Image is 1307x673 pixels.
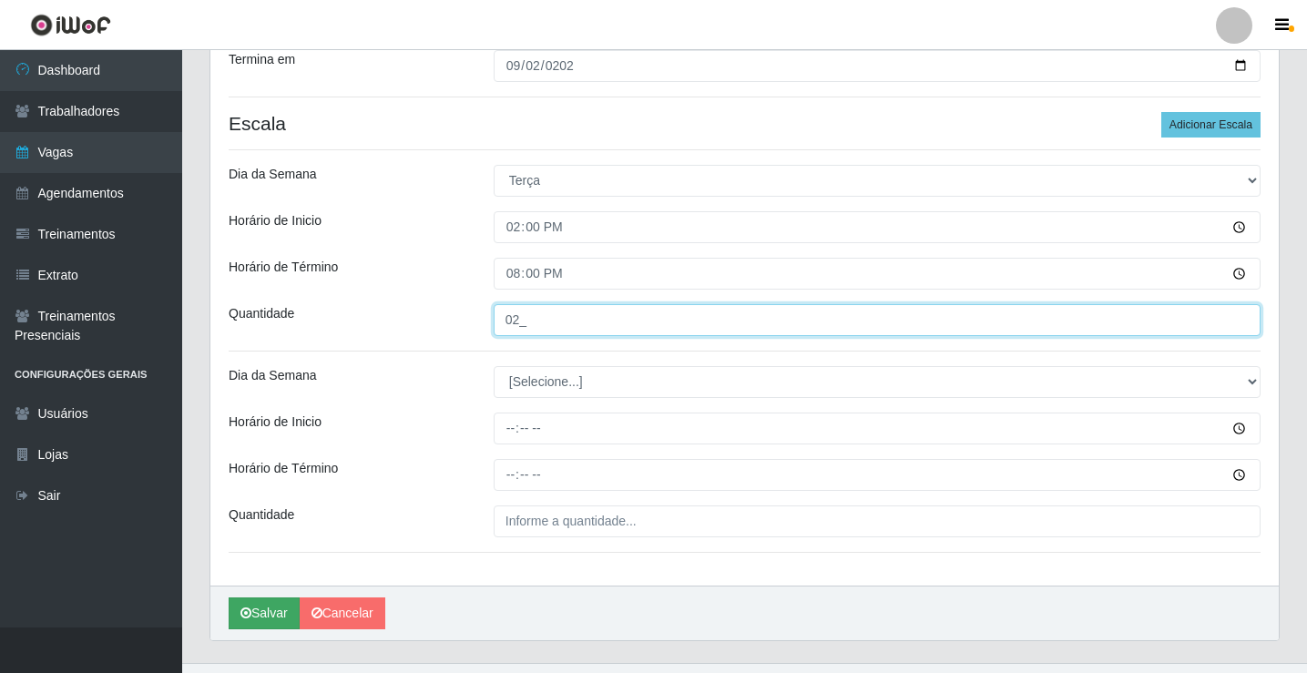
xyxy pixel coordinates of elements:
[494,211,1261,243] input: 00:00
[494,505,1261,537] input: Informe a quantidade...
[229,50,295,69] label: Termina em
[494,258,1261,290] input: 00:00
[300,597,385,629] a: Cancelar
[494,413,1261,444] input: 00:00
[30,14,111,36] img: CoreUI Logo
[229,597,300,629] button: Salvar
[229,505,294,525] label: Quantidade
[229,112,1261,135] h4: Escala
[229,366,317,385] label: Dia da Semana
[229,413,322,432] label: Horário de Inicio
[229,211,322,230] label: Horário de Inicio
[229,165,317,184] label: Dia da Semana
[494,304,1261,336] input: Informe a quantidade...
[494,50,1261,82] input: 00/00/0000
[494,459,1261,491] input: 00:00
[229,459,338,478] label: Horário de Término
[229,258,338,277] label: Horário de Término
[1161,112,1261,138] button: Adicionar Escala
[229,304,294,323] label: Quantidade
